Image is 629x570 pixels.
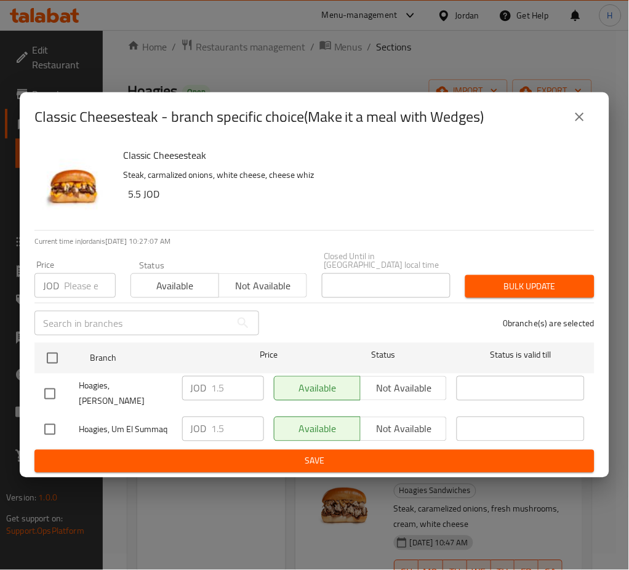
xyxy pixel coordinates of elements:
button: Save [34,450,595,473]
span: Status is valid till [457,348,585,363]
span: Available [136,277,214,295]
h6: Classic Cheesesteak [123,147,585,164]
h2: Classic Cheesesteak - branch specific choice(Make it a meal with Wedges) [34,107,484,127]
span: Price [228,348,310,363]
input: Search in branches [34,311,231,335]
button: Available [130,273,219,298]
span: Status [319,348,447,363]
button: Not available [218,273,307,298]
span: Not available [224,277,302,295]
input: Please enter price [64,273,116,298]
button: close [565,102,595,132]
p: Steak, carmalized onions, white cheese, cheese whiz [123,167,585,183]
p: JOD [191,422,207,436]
p: JOD [191,381,207,396]
input: Please enter price [212,376,264,401]
span: Branch [90,351,218,366]
img: Classic Cheesesteak [34,147,113,225]
p: JOD [43,278,59,293]
span: Hoagies, [PERSON_NAME] [79,379,172,409]
span: Hoagies, Um El Summaq [79,422,172,438]
input: Please enter price [212,417,264,441]
p: Current time in Jordan is [DATE] 10:27:07 AM [34,236,595,247]
p: 0 branche(s) are selected [503,317,595,329]
span: Bulk update [475,279,585,294]
h6: 5.5 JOD [128,185,585,203]
button: Bulk update [465,275,595,298]
span: Save [44,454,585,469]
